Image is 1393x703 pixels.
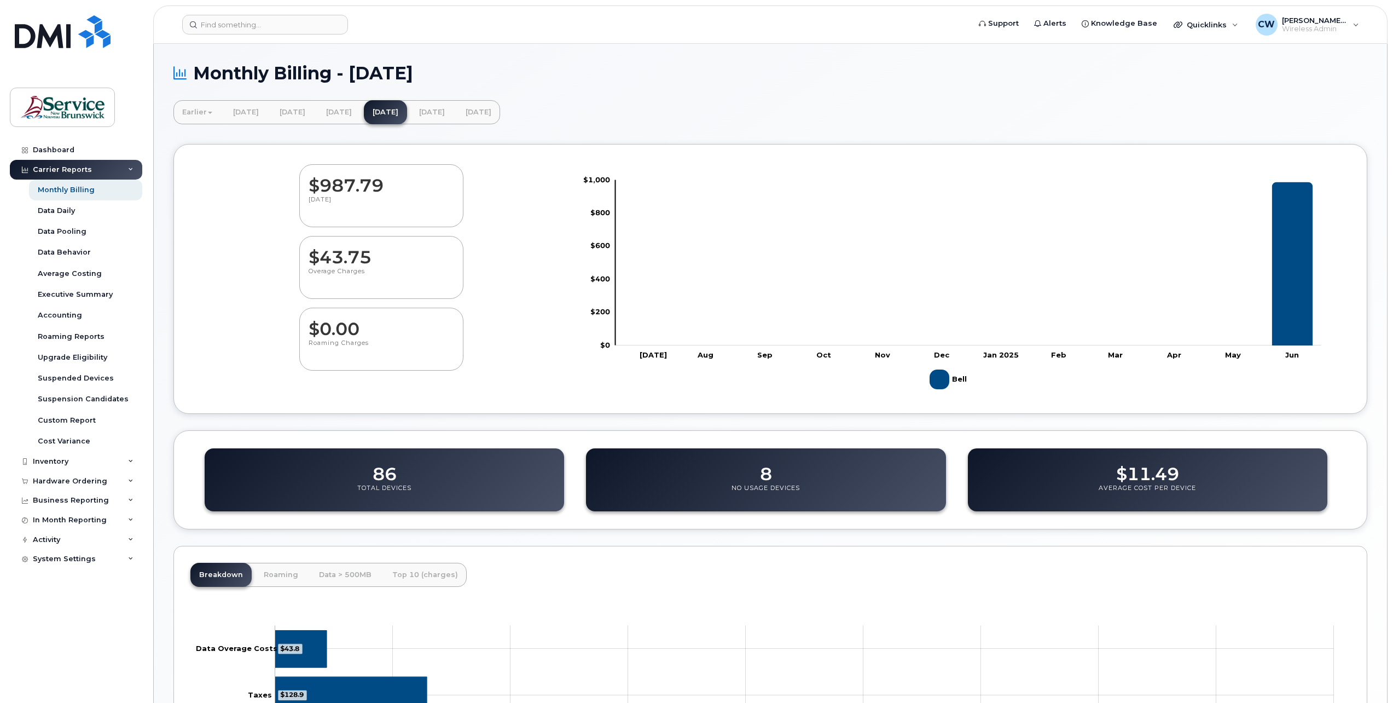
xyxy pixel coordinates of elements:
a: Roaming [255,563,307,587]
dd: $11.49 [1116,453,1179,484]
h1: Monthly Billing - [DATE] [173,64,1367,83]
p: Roaming Charges [309,339,454,359]
tspan: $1,000 [583,175,610,183]
tspan: $128.9 [280,690,304,699]
tspan: $800 [590,208,610,217]
a: Earlier [173,100,221,124]
a: [DATE] [457,100,500,124]
tspan: $43.8 [280,644,299,652]
tspan: Taxes [248,690,272,699]
p: Overage Charges [309,267,454,287]
dd: $0.00 [309,308,454,339]
tspan: Apr [1167,350,1182,359]
g: Bell [930,365,970,394]
tspan: Jan 2025 [984,350,1019,359]
tspan: Mar [1108,350,1123,359]
tspan: Sep [757,350,773,359]
tspan: [DATE] [640,350,668,359]
a: [DATE] [364,100,407,124]
tspan: Nov [875,350,890,359]
tspan: Aug [697,350,713,359]
tspan: Jun [1285,350,1299,359]
p: [DATE] [309,195,454,215]
g: Chart [583,175,1321,393]
a: Data > 500MB [310,563,380,587]
a: Breakdown [190,563,252,587]
tspan: $600 [590,241,610,250]
dd: 86 [373,453,397,484]
dd: 8 [760,453,772,484]
tspan: $400 [590,274,610,283]
a: [DATE] [317,100,361,124]
a: [DATE] [271,100,314,124]
tspan: Dec [934,350,950,359]
tspan: $200 [590,307,610,316]
tspan: May [1226,350,1241,359]
g: Bell [625,182,1313,345]
a: Top 10 (charges) [384,563,467,587]
tspan: Data Overage Costs [196,644,277,653]
dd: $43.75 [309,237,454,267]
a: [DATE] [224,100,268,124]
p: No Usage Devices [732,484,800,504]
p: Average Cost Per Device [1099,484,1196,504]
tspan: Feb [1052,350,1067,359]
tspan: $0 [600,340,610,349]
g: Legend [930,365,970,394]
tspan: Oct [817,350,832,359]
a: [DATE] [410,100,454,124]
dd: $987.79 [309,165,454,195]
p: Total Devices [357,484,411,504]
